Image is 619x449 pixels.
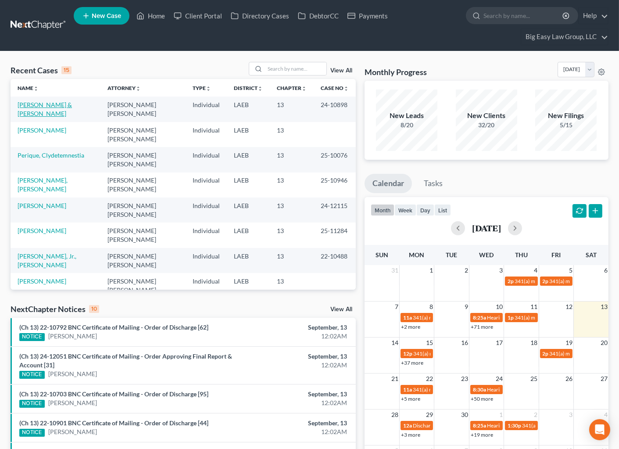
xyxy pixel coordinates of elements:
[48,427,97,436] a: [PERSON_NAME]
[100,97,185,122] td: [PERSON_NAME] [PERSON_NAME]
[243,419,347,427] div: September, 13
[330,68,352,74] a: View All
[365,174,412,193] a: Calendar
[243,361,347,370] div: 12:02AM
[193,85,211,91] a: Typeunfold_more
[434,204,451,216] button: list
[487,422,555,429] span: Hearing for [PERSON_NAME]
[376,251,388,259] span: Sun
[136,86,141,91] i: unfold_more
[589,419,610,440] div: Open Intercom Messenger
[293,8,343,24] a: DebtorCC
[61,66,72,74] div: 15
[403,386,412,393] span: 11a
[19,352,232,369] a: (Ch 13) 24-12051 BNC Certificate of Mailing - Order Approving Final Report & Account [31]
[460,409,469,420] span: 30
[479,251,494,259] span: Wed
[579,8,608,24] a: Help
[18,252,76,269] a: [PERSON_NAME], Jr., [PERSON_NAME]
[18,277,66,285] a: [PERSON_NAME]
[521,29,608,45] a: Big Easy Law Group, LLC
[568,409,573,420] span: 3
[483,7,564,24] input: Search by name...
[464,265,469,276] span: 2
[487,386,555,393] span: Hearing for [PERSON_NAME]
[535,111,597,121] div: New Filings
[429,265,434,276] span: 1
[390,409,399,420] span: 28
[600,374,608,384] span: 27
[186,122,227,147] td: Individual
[314,147,356,172] td: 25-10076
[495,302,504,312] span: 10
[498,265,504,276] span: 3
[473,386,486,393] span: 8:30a
[471,395,493,402] a: +50 more
[401,431,420,438] a: +3 more
[530,338,539,348] span: 18
[227,198,270,223] td: LAEB
[394,302,399,312] span: 7
[495,338,504,348] span: 17
[100,122,185,147] td: [PERSON_NAME] [PERSON_NAME]
[243,323,347,332] div: September, 13
[390,374,399,384] span: 21
[169,8,226,24] a: Client Portal
[390,265,399,276] span: 31
[600,338,608,348] span: 20
[107,85,141,91] a: Attorneyunfold_more
[11,304,99,314] div: NextChapter Notices
[270,147,314,172] td: 13
[522,422,607,429] span: 341(a) meeting for [PERSON_NAME]
[100,198,185,223] td: [PERSON_NAME] [PERSON_NAME]
[551,251,561,259] span: Fri
[234,85,263,91] a: Districtunfold_more
[270,273,314,298] td: 13
[543,350,549,357] span: 2p
[515,251,528,259] span: Thu
[314,248,356,273] td: 22-10488
[92,13,121,19] span: New Case
[226,8,293,24] a: Directory Cases
[270,248,314,273] td: 13
[18,227,66,234] a: [PERSON_NAME]
[258,86,263,91] i: unfold_more
[413,314,497,321] span: 341(a) meeting for [PERSON_NAME]
[508,314,514,321] span: 1p
[270,97,314,122] td: 13
[403,350,412,357] span: 12p
[365,67,427,77] h3: Monthly Progress
[460,374,469,384] span: 23
[464,302,469,312] span: 9
[515,278,599,284] span: 341(a) meeting for [PERSON_NAME]
[472,223,501,233] h2: [DATE]
[543,278,549,284] span: 2p
[425,409,434,420] span: 29
[48,399,97,407] a: [PERSON_NAME]
[186,97,227,122] td: Individual
[495,374,504,384] span: 24
[19,323,208,331] a: (Ch 13) 22-10792 BNC Certificate of Mailing - Order of Discharge [62]
[394,204,416,216] button: week
[600,302,608,312] span: 13
[186,248,227,273] td: Individual
[18,151,84,159] a: Perique, Clydetemnestia
[270,122,314,147] td: 13
[48,370,97,378] a: [PERSON_NAME]
[413,422,498,429] span: Discharge Date for [PERSON_NAME]
[243,399,347,407] div: 12:02AM
[206,86,211,91] i: unfold_more
[100,172,185,198] td: [PERSON_NAME] [PERSON_NAME]
[100,223,185,248] td: [PERSON_NAME] [PERSON_NAME]
[586,251,597,259] span: Sat
[533,409,539,420] span: 2
[186,172,227,198] td: Individual
[416,174,451,193] a: Tasks
[19,419,208,427] a: (Ch 13) 22-10901 BNC Certificate of Mailing - Order of Discharge [44]
[321,85,349,91] a: Case Nounfold_more
[343,86,349,91] i: unfold_more
[100,248,185,273] td: [PERSON_NAME] [PERSON_NAME]
[403,422,412,429] span: 12a
[603,409,608,420] span: 4
[508,422,521,429] span: 1:30p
